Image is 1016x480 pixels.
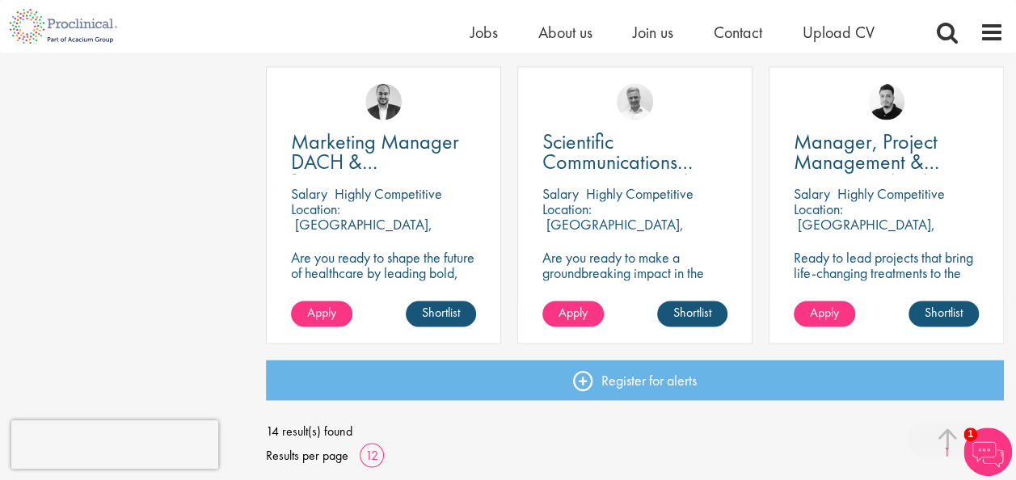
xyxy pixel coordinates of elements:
[794,215,935,249] p: [GEOGRAPHIC_DATA], [GEOGRAPHIC_DATA]
[291,184,327,203] span: Salary
[657,301,727,326] a: Shortlist
[365,83,402,120] img: Aitor Melia
[617,83,653,120] img: Joshua Bye
[908,301,979,326] a: Shortlist
[794,301,855,326] a: Apply
[794,132,979,172] a: Manager, Project Management & Operational Delivery
[868,83,904,120] img: Anderson Maldonado
[542,184,579,203] span: Salary
[291,301,352,326] a: Apply
[559,304,588,321] span: Apply
[963,427,977,441] span: 1
[266,419,1004,443] span: 14 result(s) found
[714,22,762,43] a: Contact
[470,22,498,43] a: Jobs
[963,427,1012,476] img: Chatbot
[291,200,340,218] span: Location:
[307,304,336,321] span: Apply
[794,250,979,342] p: Ready to lead projects that bring life-changing treatments to the world? Join our client at the f...
[11,420,218,469] iframe: reCAPTCHA
[837,184,945,203] p: Highly Competitive
[360,446,384,463] a: 12
[291,132,476,172] a: Marketing Manager DACH & [GEOGRAPHIC_DATA]
[542,132,727,172] a: Scientific Communications Manager - Oncology
[538,22,592,43] a: About us
[794,200,843,218] span: Location:
[803,22,875,43] a: Upload CV
[291,250,476,326] p: Are you ready to shape the future of healthcare by leading bold, data-driven marketing strategies...
[291,128,486,196] span: Marketing Manager DACH & [GEOGRAPHIC_DATA]
[542,250,727,342] p: Are you ready to make a groundbreaking impact in the world of biotechnology? Join a growing compa...
[810,304,839,321] span: Apply
[586,184,693,203] p: Highly Competitive
[633,22,673,43] a: Join us
[266,443,348,467] span: Results per page
[794,184,830,203] span: Salary
[406,301,476,326] a: Shortlist
[291,215,432,249] p: [GEOGRAPHIC_DATA], [GEOGRAPHIC_DATA]
[542,215,684,249] p: [GEOGRAPHIC_DATA], [GEOGRAPHIC_DATA]
[542,301,604,326] a: Apply
[542,128,720,196] span: Scientific Communications Manager - Oncology
[935,443,959,461] a: 1
[266,360,1004,400] a: Register for alerts
[542,200,592,218] span: Location:
[794,128,968,196] span: Manager, Project Management & Operational Delivery
[335,184,442,203] p: Highly Competitive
